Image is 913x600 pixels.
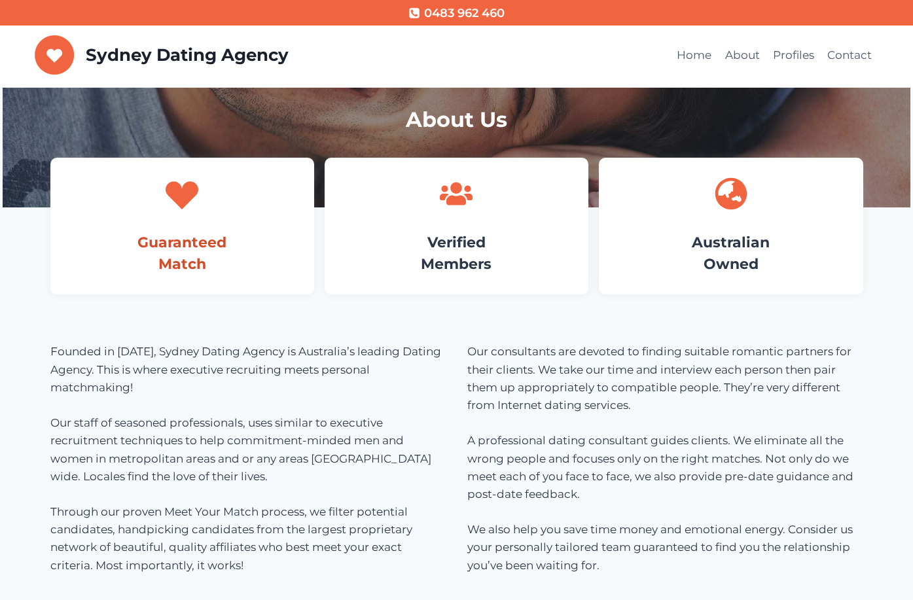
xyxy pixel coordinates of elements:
h1: About Us [50,104,863,135]
p: Our consultants are devoted to finding suitable romantic partners for their clients. We take our ... [467,343,863,574]
a: Contact [821,40,878,71]
a: AustralianOwned [692,234,770,273]
img: Sydney Dating Agency [35,35,75,75]
p: Sydney Dating Agency [86,45,289,65]
a: 0483 962 460 [408,4,504,23]
a: Home [670,40,718,71]
a: About [718,40,766,71]
a: Sydney Dating Agency [35,35,289,75]
nav: Primary [670,40,879,71]
span: 0483 962 460 [424,4,505,23]
p: Founded in [DATE], Sydney Dating Agency is Australia’s leading Dating Agency. This is where execu... [50,343,446,574]
a: VerifiedMembers [421,234,492,273]
a: Profiles [766,40,821,71]
a: GuaranteedMatch [137,234,226,273]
